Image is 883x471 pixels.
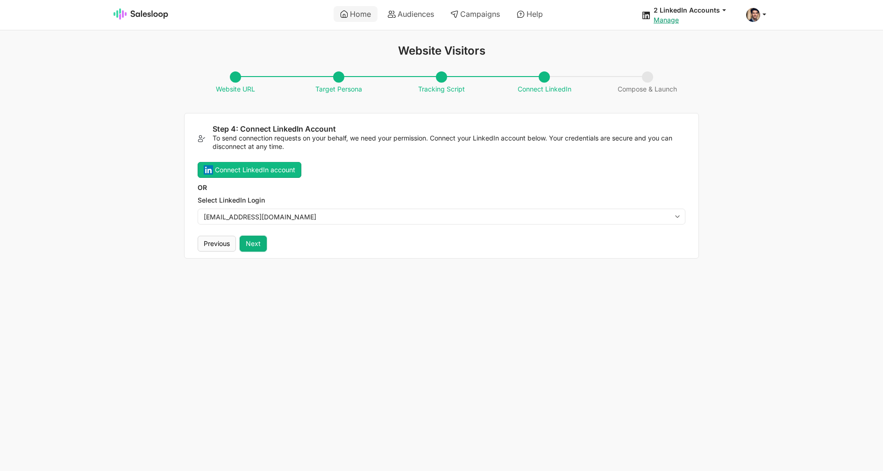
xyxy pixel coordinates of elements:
[213,134,685,151] p: To send connection requests on your behalf, we need your permission. Connect your LinkedIn accoun...
[213,125,685,134] h2: Step 4: Connect LinkedIn Account
[198,236,236,252] button: Previous
[444,6,506,22] a: Campaigns
[613,72,682,93] span: Compose & Launch
[654,16,679,24] a: Manage
[311,72,367,93] span: Target Persona
[198,192,685,209] label: Select LinkedIn Login
[211,72,260,93] span: Website URL
[654,6,735,14] button: 2 LinkedIn Accounts
[513,72,576,93] span: Connect LinkedIn
[510,6,549,22] a: Help
[184,44,699,57] h1: Website Visitors
[334,6,377,22] a: Home
[114,8,169,20] img: Salesloop
[198,183,685,192] p: OR
[413,72,470,93] span: Tracking Script
[204,165,213,175] img: linkedin-square-logo.svg
[240,236,267,252] button: Next
[198,162,301,178] button: Connect LinkedIn account
[381,6,441,22] a: Audiences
